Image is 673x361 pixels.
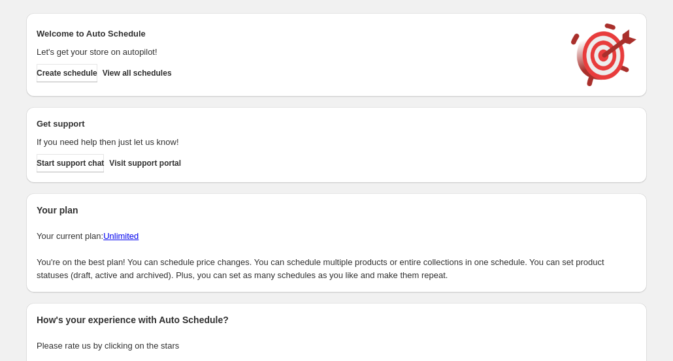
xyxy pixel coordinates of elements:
[103,231,139,241] a: Unlimited
[37,230,636,243] p: Your current plan:
[37,158,104,168] span: Start support chat
[37,339,636,353] p: Please rate us by clicking on the stars
[37,64,97,82] button: Create schedule
[37,136,558,149] p: If you need help then just let us know!
[37,154,104,172] a: Start support chat
[37,46,558,59] p: Let's get your store on autopilot!
[103,68,172,78] span: View all schedules
[109,154,181,172] a: Visit support portal
[37,118,558,131] h2: Get support
[37,68,97,78] span: Create schedule
[103,64,172,82] button: View all schedules
[109,158,181,168] span: Visit support portal
[37,313,636,326] h2: How's your experience with Auto Schedule?
[37,27,558,40] h2: Welcome to Auto Schedule
[37,204,636,217] h2: Your plan
[37,256,636,282] p: You're on the best plan! You can schedule price changes. You can schedule multiple products or en...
